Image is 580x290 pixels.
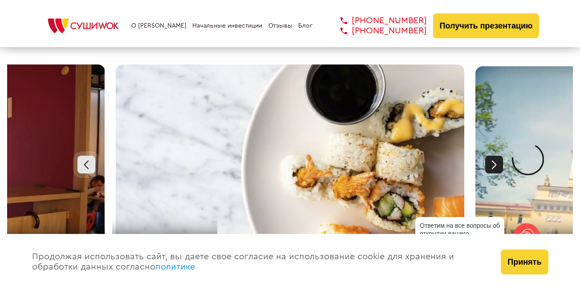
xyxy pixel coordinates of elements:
a: Блог [298,22,312,29]
div: Ответим на все вопросы об открытии вашего [PERSON_NAME]! [415,217,504,250]
button: Принять [501,250,548,274]
button: Получить презентацию [433,13,539,38]
a: О [PERSON_NAME] [131,22,187,29]
a: Начальные инвестиции [192,22,262,29]
a: политике [155,262,195,271]
div: Продолжая использовать сайт, вы даете свое согласие на использование cookie для хранения и обрабо... [23,234,492,290]
a: [PHONE_NUMBER] [327,26,427,36]
a: [PHONE_NUMBER] [327,16,427,26]
a: Отзывы [268,22,292,29]
img: СУШИWOK [41,16,126,36]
